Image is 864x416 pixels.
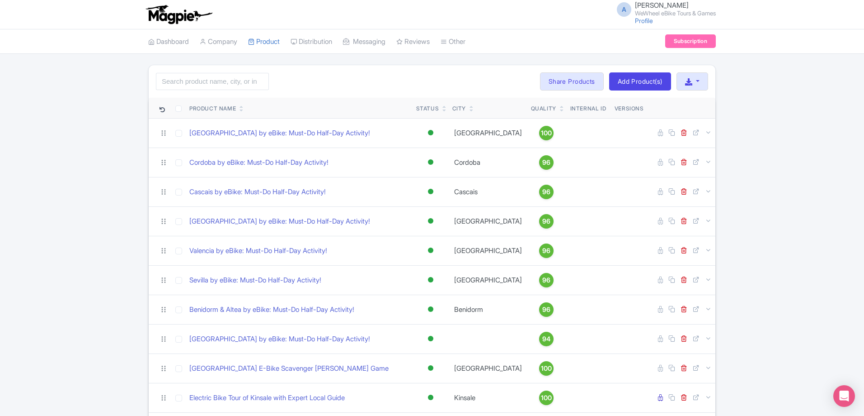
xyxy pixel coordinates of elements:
td: Benidorm [449,295,527,324]
a: [GEOGRAPHIC_DATA] E-Bike Scavenger [PERSON_NAME] Game [189,363,389,374]
th: Internal ID [565,98,611,119]
div: Product Name [189,105,236,113]
td: [GEOGRAPHIC_DATA] [449,206,527,236]
a: 96 [531,302,562,317]
a: 100 [531,391,562,405]
a: 96 [531,273,562,287]
span: 96 [542,216,550,226]
span: 100 [541,393,552,403]
div: Active [426,215,435,228]
a: 96 [531,185,562,199]
a: Valencia by eBike: Must-Do Half-Day Activity! [189,246,327,256]
a: Benidorm & Altea by eBike: Must-Do Half-Day Activity! [189,305,354,315]
td: [GEOGRAPHIC_DATA] [449,354,527,383]
a: Company [200,29,237,54]
a: A [PERSON_NAME] WeWheel eBike Tours & Games [611,2,716,16]
img: logo-ab69f6fb50320c5b225c76a69d11143b.png [144,5,214,24]
div: Active [426,303,435,316]
td: Cascais [449,177,527,206]
div: Active [426,244,435,257]
td: [GEOGRAPHIC_DATA] [449,118,527,148]
span: [PERSON_NAME] [635,1,689,10]
a: Distribution [291,29,332,54]
a: Dashboard [148,29,189,54]
div: Open Intercom Messenger [833,385,855,407]
a: Profile [635,17,653,24]
div: Active [426,185,435,198]
a: 100 [531,126,562,140]
div: Status [416,105,439,113]
a: Cascais by eBike: Must-Do Half-Day Activity! [189,187,326,197]
a: Cordoba by eBike: Must-Do Half-Day Activity! [189,158,329,168]
div: Active [426,273,435,287]
div: Active [426,362,435,375]
a: [GEOGRAPHIC_DATA] by eBike: Must-Do Half-Day Activity! [189,334,370,344]
a: Subscription [665,34,716,48]
div: Quality [531,105,556,113]
td: [GEOGRAPHIC_DATA] [449,265,527,295]
td: [GEOGRAPHIC_DATA] [449,236,527,265]
span: 96 [542,158,550,167]
a: 96 [531,155,562,170]
a: 94 [531,332,562,346]
span: 96 [542,187,550,197]
div: City [452,105,466,113]
div: Active [426,156,435,169]
a: Sevilla by eBike: Must-Do Half-Day Activity! [189,275,321,286]
span: 96 [542,246,550,256]
a: 100 [531,361,562,376]
a: Add Product(s) [609,72,671,91]
span: 94 [542,334,550,344]
a: Other [441,29,465,54]
a: Share Products [540,72,604,91]
td: Cordoba [449,148,527,177]
span: 100 [541,363,552,373]
div: Active [426,332,435,345]
a: Product [248,29,280,54]
span: A [617,2,631,17]
span: 96 [542,275,550,285]
span: 100 [541,128,552,138]
td: Kinsale [449,383,527,412]
a: Reviews [396,29,430,54]
a: 96 [531,214,562,229]
input: Search product name, city, or interal id [156,73,269,90]
a: Electric Bike Tour of Kinsale with Expert Local Guide [189,393,345,403]
a: [GEOGRAPHIC_DATA] by eBike: Must-Do Half-Day Activity! [189,128,370,139]
div: Active [426,126,435,139]
a: 96 [531,244,562,258]
a: Messaging [343,29,385,54]
small: WeWheel eBike Tours & Games [635,10,716,16]
th: Versions [611,98,648,119]
a: [GEOGRAPHIC_DATA] by eBike: Must-Do Half-Day Activity! [189,216,370,227]
span: 96 [542,305,550,315]
div: Active [426,391,435,404]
